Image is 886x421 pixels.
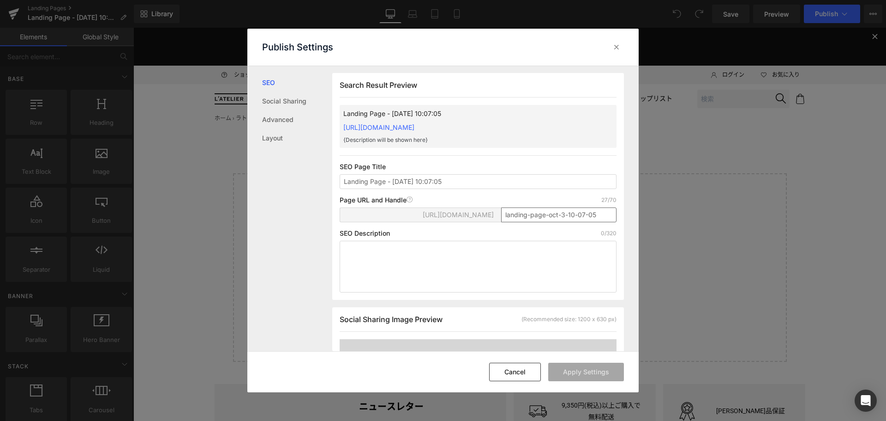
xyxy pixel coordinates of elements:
button: Cancel [489,363,541,381]
a: お問い合わせ [158,43,208,52]
p: Page URL and Handle [340,196,413,204]
p: or Drag & Drop elements from left sidebar [114,306,639,312]
span: ショッピングガイド [101,43,150,52]
p: 9,350円(税込)以上ご購入で無料配送 [428,372,508,395]
a: 新製品 [307,63,327,79]
p: SEO Page Title [340,163,617,171]
span: Search Result Preview [340,80,417,90]
a: 最新情報 [388,63,413,79]
p: Landing Page - [DATE] 10:07:05 [343,109,583,119]
p: [全製品対象] ご購入で選べるサンプル2点プレゼント！ [9,9,743,19]
a: LINE公式アカウントの友だち追加はこちらから [318,20,435,27]
button: Apply Settings [548,363,624,381]
a: ブランドから探す [166,63,218,79]
a: SEO [262,73,332,92]
a: 限定品/キット・コフレ [229,63,296,79]
a: ホーム [81,87,98,94]
div: Open Intercom Messenger [855,390,877,412]
span: ラトリエ デ パルファム 公式オンラインストア [102,87,217,94]
nav: breadcrumbs [81,86,217,96]
span: こちらから [407,20,435,27]
a: Layout [262,129,332,147]
img: Icon_Email.svg [163,45,169,49]
img: ラトリエ デ パルファム 公式オンラインストア [81,66,155,77]
p: {Description will be shown here} [343,136,583,144]
p: Publish Settings [262,42,333,53]
span: [URL][DOMAIN_NAME] [423,211,494,219]
img: Icon_ShoppingGuide.svg [87,43,95,51]
a: Social Sharing [262,92,332,110]
p: 27/70 [601,196,617,204]
input: Enter your page title... [340,174,617,189]
a: ショップリスト [494,63,539,79]
a: カテゴリーから探す [425,63,483,79]
a: ギフトガイド [338,63,377,79]
p: SEO Description [340,230,390,237]
img: Icon_Search.svg [642,66,653,76]
span: ログイン [589,43,611,52]
img: Icon_Cart.svg [662,66,672,76]
img: Icon_Shipping.svg [395,374,413,393]
div: (Recommended size: 1200 x 630 px) [521,315,617,323]
a: [URL][DOMAIN_NAME] [343,123,414,131]
input: Enter page title... [501,207,617,222]
p: [PERSON_NAME]品保証 [578,378,657,389]
span: Social Sharing Image Preview [340,315,443,324]
a: ログイン [572,43,611,52]
span: お問い合わせ [174,43,208,52]
span: お気に入り [639,43,666,52]
a: Advanced [262,110,332,129]
input: 検索 [564,62,656,81]
p: Start building your page [114,167,639,178]
span: › [99,87,101,94]
p: 0/320 [601,230,617,237]
a: ショッピングガイド [81,43,150,52]
h4: ニュースレター [158,371,358,387]
img: Icon_Quality.svg [545,374,563,393]
img: Icon_User.svg [578,43,583,52]
a: Explore Template [335,280,418,299]
img: Icon_Heart_Empty.svg [628,44,633,50]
